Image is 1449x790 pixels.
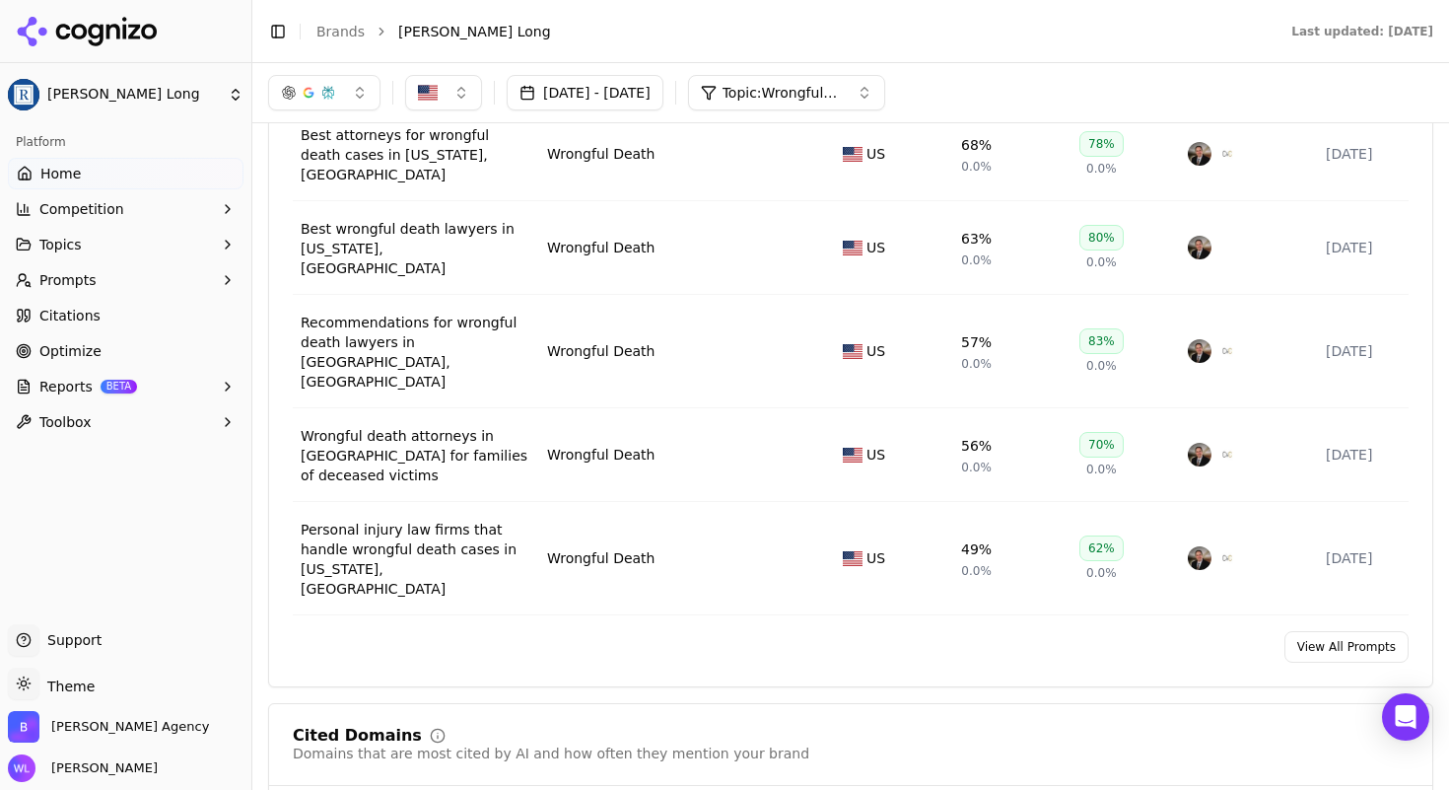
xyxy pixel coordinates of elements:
span: [PERSON_NAME] [43,759,158,777]
img: US flag [843,551,862,566]
div: Open Intercom Messenger [1382,693,1429,741]
a: Wrongful Death [547,238,655,257]
button: ReportsBETA [8,371,243,402]
img: cohen and cohen [1215,443,1239,467]
span: Home [40,164,81,183]
a: Citations [8,300,243,331]
img: cohen and cohen [1215,142,1239,166]
div: Platform [8,126,243,158]
div: Last updated: [DATE] [1291,24,1433,39]
span: 0.0% [961,460,992,475]
img: US flag [843,448,862,463]
span: Topic: Wrongful Death [723,83,841,103]
a: Home [8,158,243,189]
button: Open organization switcher [8,711,209,743]
img: Bob Agency [8,711,39,743]
a: Wrongful Death [547,144,655,164]
div: [DATE] [1326,341,1418,361]
div: 70% [1079,432,1124,458]
img: US flag [843,147,862,162]
div: [DATE] [1326,144,1418,164]
span: 0.0% [1086,254,1117,270]
nav: breadcrumb [316,22,1252,41]
button: Toolbox [8,406,243,438]
div: 57% [961,332,992,352]
span: Prompts [39,270,97,290]
div: 83% [1079,328,1124,354]
span: [PERSON_NAME] Long [398,22,551,41]
span: Theme [39,679,95,694]
div: Data table [293,63,1409,615]
div: Cited Domains [293,728,422,744]
a: Personal injury law firms that handle wrongful death cases in [US_STATE], [GEOGRAPHIC_DATA] [301,520,531,599]
div: 62% [1079,536,1124,561]
a: Optimize [8,335,243,367]
span: BETA [101,380,137,394]
span: US [866,144,885,164]
div: 63% [961,229,992,249]
span: 0.0% [1086,462,1117,477]
a: View All Prompts [1284,631,1409,663]
span: Competition [39,199,124,219]
img: Wendy Lindars [8,754,35,782]
img: price benowitz [1188,236,1211,259]
img: cohen and cohen [1215,339,1239,363]
div: [DATE] [1326,445,1418,465]
span: 0.0% [961,159,992,175]
a: Best wrongful death lawyers in [US_STATE], [GEOGRAPHIC_DATA] [301,219,531,278]
img: price benowitz [1188,546,1211,570]
img: price benowitz [1188,339,1211,363]
img: cohen and cohen [1215,546,1239,570]
button: Competition [8,193,243,225]
span: [PERSON_NAME] Long [47,86,220,104]
span: Citations [39,306,101,325]
div: [DATE] [1326,238,1418,257]
div: [DATE] [1326,548,1418,568]
span: 0.0% [1086,565,1117,581]
span: 0.0% [961,252,992,268]
a: Brands [316,24,365,39]
span: US [866,445,885,465]
a: Recommendations for wrongful death lawyers in [GEOGRAPHIC_DATA], [GEOGRAPHIC_DATA] [301,313,531,392]
a: Wrongful Death [547,548,655,568]
span: 0.0% [1086,161,1117,177]
span: 0.0% [961,356,992,372]
a: Best attorneys for wrongful death cases in [US_STATE], [GEOGRAPHIC_DATA] [301,125,531,184]
span: Topics [39,235,82,254]
img: United States [418,83,438,103]
span: Optimize [39,341,102,361]
a: Wrongful Death [547,341,655,361]
div: 56% [961,436,992,456]
a: Wrongful Death [547,445,655,465]
img: US flag [843,344,862,359]
img: price benowitz [1188,443,1211,467]
a: Wrongful death attorneys in [GEOGRAPHIC_DATA] for families of deceased victims [301,426,531,485]
img: price benowitz [1188,142,1211,166]
span: Reports [39,377,93,396]
span: Support [39,630,102,650]
button: Prompts [8,264,243,296]
div: 80% [1079,225,1124,251]
span: 0.0% [1086,358,1117,374]
img: Regan Zambri Long [8,79,39,110]
span: US [866,548,885,568]
img: US flag [843,241,862,255]
button: [DATE] - [DATE] [507,75,663,110]
div: 49% [961,539,992,559]
div: 78% [1079,131,1124,157]
span: US [866,341,885,361]
div: Domains that are most cited by AI and how often they mention your brand [293,744,809,763]
span: 0.0% [961,563,992,579]
span: Toolbox [39,412,92,432]
span: US [866,238,885,257]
